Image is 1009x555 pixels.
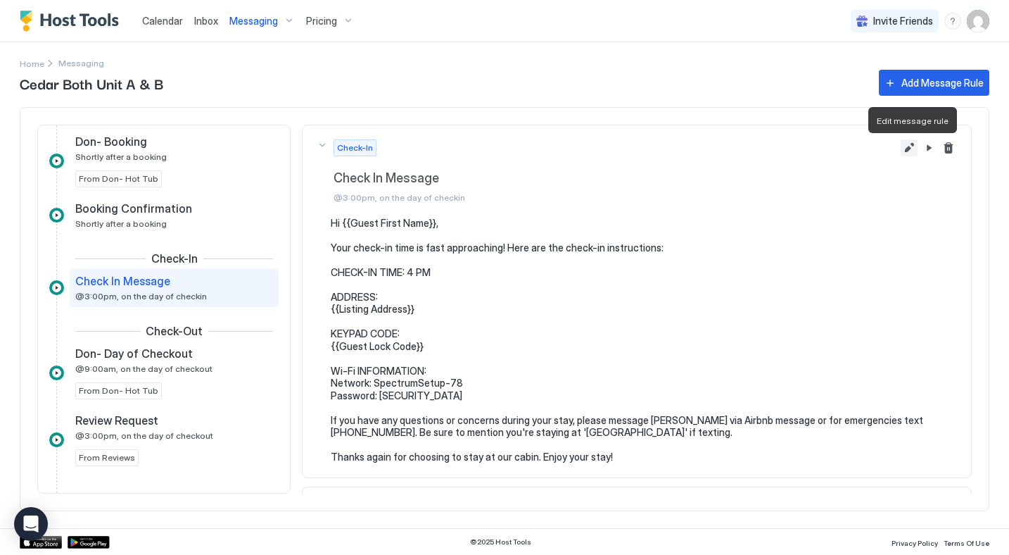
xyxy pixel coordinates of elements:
a: Host Tools Logo [20,11,125,32]
span: Privacy Policy [891,539,938,547]
span: Calendar [142,15,183,27]
a: Calendar [142,13,183,28]
span: Check-In [151,251,198,266]
span: Review Request [75,413,158,428]
button: Check-InCheck In Message@3:00pm, on the day of checkinEdit message rulePause Message RuleDelete m... [303,125,971,217]
span: Don- Day of Checkout [75,347,193,361]
button: Add Message Rule [879,70,989,96]
div: menu [944,13,961,30]
a: App Store [20,536,62,549]
button: Delete message rule [940,139,957,156]
div: Breadcrumb [20,56,44,70]
span: Booking Confirmation [75,201,192,216]
span: Check-In [337,142,373,154]
a: Terms Of Use [944,535,989,549]
span: Breadcrumb [58,58,104,68]
span: @3:00pm, on the day of checkin [334,192,895,203]
div: User profile [967,10,989,32]
a: Privacy Policy [891,535,938,549]
button: Edit message rule [901,139,918,156]
span: @3:00pm, on the day of checkout [75,430,213,441]
span: Check-Out [146,324,203,338]
span: Cedar Both Unit A & B [20,73,865,94]
div: Open Intercom Messenger [14,507,48,541]
span: © 2025 Host Tools [470,537,531,547]
span: Check In Message [334,170,895,187]
span: Shortly after a booking [75,151,167,162]
div: Add Message Rule [901,75,984,90]
button: Pause Message Rule [920,139,937,156]
span: Edit message rule [877,116,948,126]
span: From Don- Hot Tub [79,385,158,397]
span: @9:00am, on the day of checkout [75,363,212,374]
span: From Reviews [79,451,135,464]
span: Review Guest Rule [75,480,172,494]
span: Home [20,58,44,69]
span: @3:00pm, on the day of checkin [75,291,207,301]
span: Pricing [306,15,337,27]
span: Don- Booking [75,135,147,149]
span: Check In Message [75,274,170,288]
section: Check-InCheck In Message@3:00pm, on the day of checkinEdit message rulePause Message RuleDelete m... [303,217,971,478]
span: From Don- Hot Tub [79,173,158,185]
span: Inbox [194,15,218,27]
span: Messaging [229,15,278,27]
a: Google Play Store [68,536,110,549]
a: Home [20,56,44,70]
span: Invite Friends [873,15,933,27]
a: Inbox [194,13,218,28]
span: Shortly after a booking [75,218,167,229]
pre: Hi {{Guest First Name}}, Your check-in time is fast approaching! Here are the check-in instructio... [331,217,957,463]
span: Terms Of Use [944,539,989,547]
